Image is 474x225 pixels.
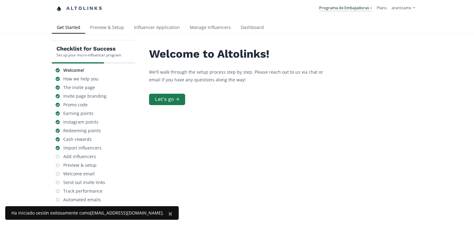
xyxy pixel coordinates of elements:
[56,52,121,58] div: Set up your micro-influencer program
[149,68,334,84] p: We'll walk through the setup process step by step. Please reach out to us via chat or email if yo...
[168,208,173,219] span: ×
[149,48,334,60] h2: Welcome to Altolinks!
[63,93,106,99] div: Invite page branding
[319,5,372,12] a: Programa de Embajadoras
[149,94,185,105] button: Let's go →
[56,45,121,52] h5: Checklist for Success
[63,102,88,108] div: Promo code
[85,22,129,34] a: Preview & Setup
[63,179,105,186] div: Send out invite links
[63,188,102,194] div: Track performance
[63,153,96,160] div: Add influencers
[63,162,97,168] div: Preview & setup
[63,110,94,117] div: Earning points
[11,210,164,216] div: Ha iniciado sesión exitosamente como [EMAIL_ADDRESS][DOMAIN_NAME] .
[377,5,387,10] a: Plans
[63,197,101,203] div: Automated emails
[63,171,95,177] div: Welcome email
[162,206,179,221] button: Close
[63,145,102,151] div: Import influencers
[56,3,103,14] a: Altolinks
[392,5,415,12] a: arantzamx
[63,136,92,142] div: Cash rewards
[236,22,269,34] a: Dashboard
[63,128,101,134] div: Redeeming points
[56,6,61,11] img: favicon-32x32.png
[63,67,84,73] div: Welcome!
[63,84,95,91] div: The invite page
[392,5,411,10] span: arantzamx
[185,22,236,34] a: Manage Influencers
[129,22,185,34] a: Influencer Application
[63,119,98,125] div: Instagram points
[52,22,85,34] a: Get Started
[63,76,98,82] div: How we help you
